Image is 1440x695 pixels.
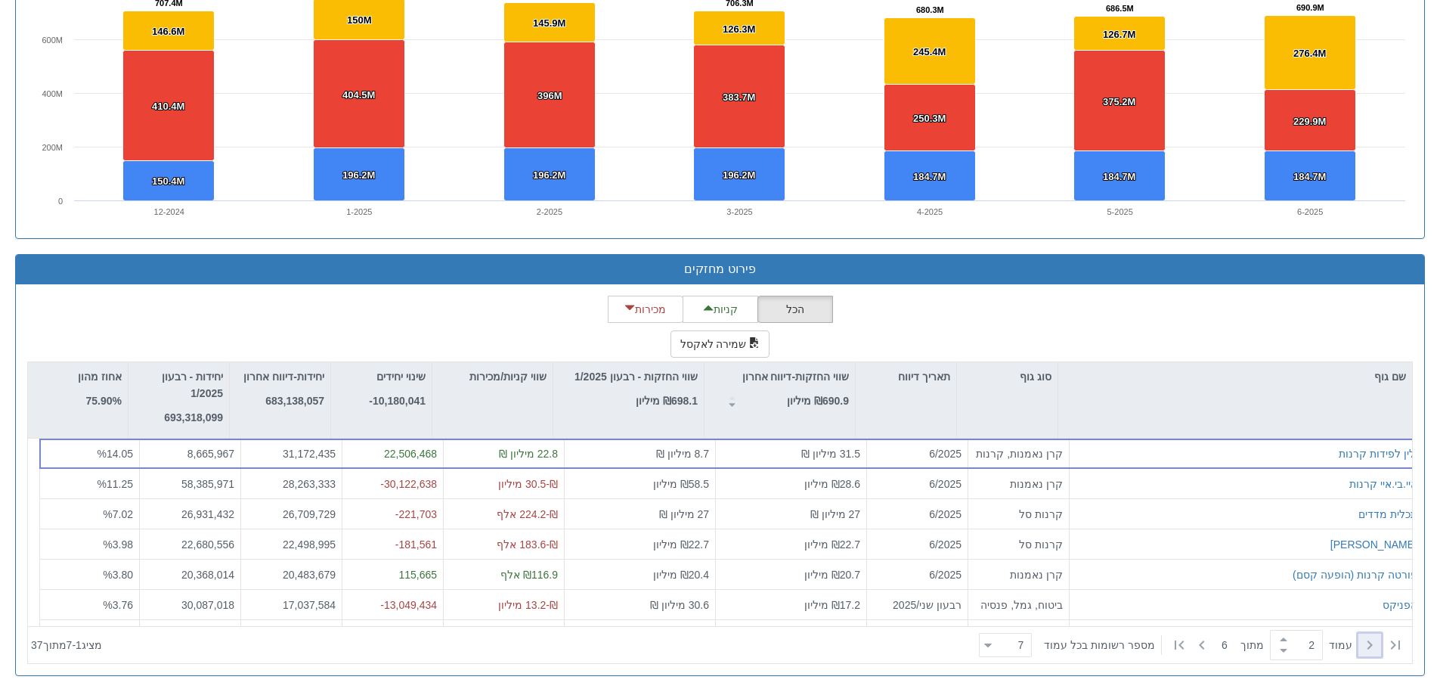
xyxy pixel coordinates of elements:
[1293,566,1417,582] button: פורטה קרנות (הופעה קסם)
[929,477,962,489] font: 6/2025
[82,639,102,651] font: מציג
[898,371,950,383] font: תאריך דיווח
[265,395,324,407] font: 683,138,057
[103,507,112,520] font: %
[723,169,755,181] tspan: 196.2M
[67,639,73,651] font: 7
[107,477,133,489] font: 11.25
[342,169,375,181] tspan: 196.2M
[152,26,184,37] tspan: 146.6M
[283,507,336,520] font: 26,709,729
[181,477,234,489] font: 58,385,971
[893,598,962,610] font: רבעון שני/2025
[1339,448,1417,460] font: ילין לפידות קרנות
[635,304,666,316] font: מכירות
[181,568,234,580] font: 20,368,014
[1222,639,1228,651] font: 6
[500,568,558,580] font: ₪116.9 אלף
[78,371,122,383] font: אחוז מהון
[714,304,738,316] font: קניות
[929,448,962,460] font: 6/2025
[1107,207,1133,216] text: 5-2025
[346,207,372,216] text: 1-2025
[98,477,107,489] font: %
[154,207,184,216] text: 12-2024
[86,395,122,407] font: 75.90%
[757,296,833,323] button: הכל
[395,507,437,520] font: -221,703
[469,371,547,383] font: שווי קניות/מכירות
[574,371,698,383] font: שווי החזקות - רבעון 1/2025
[398,568,437,580] font: 115,665
[181,538,234,550] font: 22,680,556
[1374,371,1406,383] font: שם גוף
[162,371,223,399] font: יחידות - רבעון 1/2025
[113,568,133,580] font: 3.80
[533,17,565,29] tspan: 145.9M
[1044,639,1155,651] font: מספר רשומות בכל עמוד
[98,448,107,460] font: %
[1293,48,1326,59] tspan: 276.4M
[1293,116,1326,127] tspan: 229.9M
[1330,538,1417,550] font: [PERSON_NAME]
[1106,4,1134,13] tspan: 686.5M
[913,113,946,124] tspan: 250.3M
[1010,568,1063,580] font: קרן נאמנות
[650,598,709,610] font: 30.6 מיליון ₪
[670,330,770,358] button: שמירה לאקסל
[380,598,437,610] font: -13,049,434
[1103,29,1135,40] tspan: 126.7M
[804,477,860,489] font: ₪28.6 מיליון
[103,598,112,610] font: %
[656,448,709,460] font: 8.7 מיליון ₪
[1020,371,1051,383] font: סוג גוף
[537,90,562,101] tspan: 396M
[653,477,709,489] font: ₪58.5 מיליון
[1240,639,1264,651] font: מתוך
[31,639,43,651] font: 37
[960,448,1063,460] font: קרן נאמנות, קרנות סל
[347,14,372,26] tspan: 150M
[113,538,133,550] font: 3.98
[680,339,747,351] font: שמירה לאקסל
[653,568,709,580] font: ₪20.4 מיליון
[1339,446,1417,461] button: ילין לפידות קרנות
[1358,507,1417,520] font: תכלית מדדים
[113,598,133,610] font: 3.76
[683,296,758,323] button: קניות
[980,598,1063,610] font: ביטוח, גמל, פנסיה
[684,262,755,275] font: פירוט מחזקים
[384,448,437,460] font: 22,506,468
[787,395,849,407] font: ₪690.9 מיליון
[42,89,63,98] text: 400M
[243,371,324,383] font: יחידות-דיווח אחרון
[913,171,946,182] tspan: 184.7M
[1296,3,1324,12] tspan: 690.9M
[1358,506,1417,521] button: תכלית מדדים
[1349,477,1417,489] font: איי.בי.איי קרנות
[786,304,804,316] font: הכל
[43,639,67,651] font: מתוך
[929,538,962,550] font: 6/2025
[58,197,63,206] text: 0
[1019,538,1063,550] font: קרנות סל
[742,371,849,383] font: שווי החזקות-דיווח אחרון
[929,507,962,520] font: 6/2025
[1103,96,1135,107] tspan: 375.2M
[181,507,234,520] font: 26,931,432
[395,538,437,550] font: -181,561
[283,568,336,580] font: 20,483,679
[723,92,755,103] tspan: 383.7M
[103,538,112,550] font: %
[72,639,76,651] font: -
[152,175,184,187] tspan: 150.4M
[804,598,860,610] font: ₪17.2 מיליון
[916,5,944,14] tspan: 680.3M
[497,538,558,550] font: ₪-183.6 אלף
[804,568,860,580] font: ₪20.7 מיליון
[1293,568,1417,580] font: פורטה קרנות (הופעה קסם)
[113,507,133,520] font: 7.02
[1293,171,1326,182] tspan: 184.7M
[929,568,962,580] font: 6/2025
[1383,597,1417,612] button: הפניקס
